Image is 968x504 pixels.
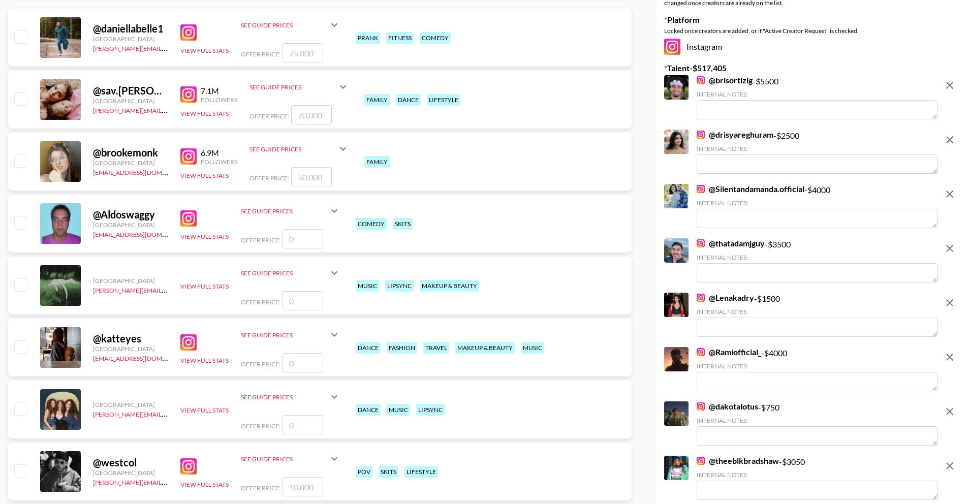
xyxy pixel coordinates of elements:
div: [GEOGRAPHIC_DATA] [93,401,168,408]
button: remove [940,130,960,150]
div: - $ 1500 [697,293,938,337]
div: comedy [356,218,387,230]
div: makeup & beauty [455,342,515,354]
div: family [364,94,390,106]
a: @Ramiofficial_ [697,347,761,357]
div: See Guide Prices [241,323,340,347]
div: Instagram [664,39,960,55]
div: makeup & beauty [420,280,479,292]
div: See Guide Prices [241,331,328,339]
div: skits [379,466,398,478]
div: Internal Notes: [697,254,938,261]
div: [GEOGRAPHIC_DATA] [93,97,168,105]
img: Instagram [180,24,197,41]
div: @ katteyes [93,332,168,345]
img: Instagram [180,86,197,103]
div: @ brookemonk [93,146,168,159]
div: family [364,156,390,168]
div: - $ 3050 [697,456,938,500]
div: skits [393,218,413,230]
div: dance [356,404,381,416]
div: See Guide Prices [241,261,340,285]
input: 0 [283,291,323,310]
button: View Full Stats [180,172,229,179]
input: 0 [283,415,323,434]
button: remove [940,184,960,204]
img: Instagram [180,210,197,227]
span: Offer Price: [241,236,280,244]
div: [GEOGRAPHIC_DATA] [93,469,168,477]
img: Instagram [697,131,705,139]
a: @dakotalotus [697,401,758,412]
div: - $ 2500 [697,130,938,174]
div: - $ 4000 [697,184,938,228]
div: fitness [386,32,414,44]
div: See Guide Prices [241,199,340,223]
div: Internal Notes: [697,90,938,98]
img: Instagram [664,39,680,55]
span: Offer Price: [249,112,289,120]
div: See Guide Prices [241,393,328,401]
div: See Guide Prices [241,13,340,37]
div: See Guide Prices [241,455,328,463]
img: Instagram [697,76,705,84]
div: See Guide Prices [249,145,337,153]
img: Instagram [697,348,705,356]
div: Followers [201,158,237,166]
button: View Full Stats [180,47,229,54]
a: [PERSON_NAME][EMAIL_ADDRESS][DOMAIN_NAME] [93,285,243,294]
div: @ daniellabelle1 [93,22,168,35]
div: [GEOGRAPHIC_DATA] [93,159,168,167]
div: Internal Notes: [697,308,938,316]
div: Followers [201,96,237,104]
input: 50,000 [291,167,332,186]
button: View Full Stats [180,481,229,488]
img: Instagram [180,458,197,475]
a: [PERSON_NAME][EMAIL_ADDRESS][DOMAIN_NAME] [93,105,243,114]
span: Offer Price: [249,174,289,182]
button: remove [940,456,960,476]
img: Instagram [697,185,705,193]
div: [GEOGRAPHIC_DATA] [93,221,168,229]
div: [GEOGRAPHIC_DATA] [93,345,168,353]
input: 10,000 [283,477,323,496]
a: [EMAIL_ADDRESS][DOMAIN_NAME] [93,167,195,176]
label: Talent - $ 517,405 [664,63,960,73]
button: View Full Stats [180,110,229,117]
button: View Full Stats [180,282,229,290]
div: music [356,280,379,292]
div: Internal Notes: [697,199,938,207]
div: music [387,404,410,416]
div: @ sav.[PERSON_NAME] [93,84,168,97]
div: - $ 3500 [697,238,938,282]
a: @thatadamjguy [697,238,765,248]
img: Instagram [697,402,705,411]
div: prank [356,32,380,44]
span: Offer Price: [241,422,280,430]
button: remove [940,293,960,313]
button: remove [940,401,960,422]
span: Offer Price: [241,360,280,368]
a: @theeblkbradshaw [697,456,779,466]
input: 75,000 [283,43,323,62]
div: dance [396,94,421,106]
div: comedy [420,32,451,44]
img: Instagram [697,457,705,465]
a: @brisortizig [697,75,753,85]
div: - $ 4000 [697,347,938,391]
div: See Guide Prices [241,269,328,277]
div: lipsync [416,404,445,416]
div: @ westcol [93,456,168,469]
button: View Full Stats [180,406,229,414]
div: travel [423,342,449,354]
button: View Full Stats [180,233,229,240]
span: Offer Price: [241,298,280,306]
button: remove [940,347,960,367]
button: remove [940,75,960,96]
div: Internal Notes: [697,417,938,424]
input: 0 [283,229,323,248]
div: - $ 750 [697,401,938,446]
div: See Guide Prices [249,75,349,99]
span: Offer Price: [241,50,280,58]
button: remove [940,238,960,259]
